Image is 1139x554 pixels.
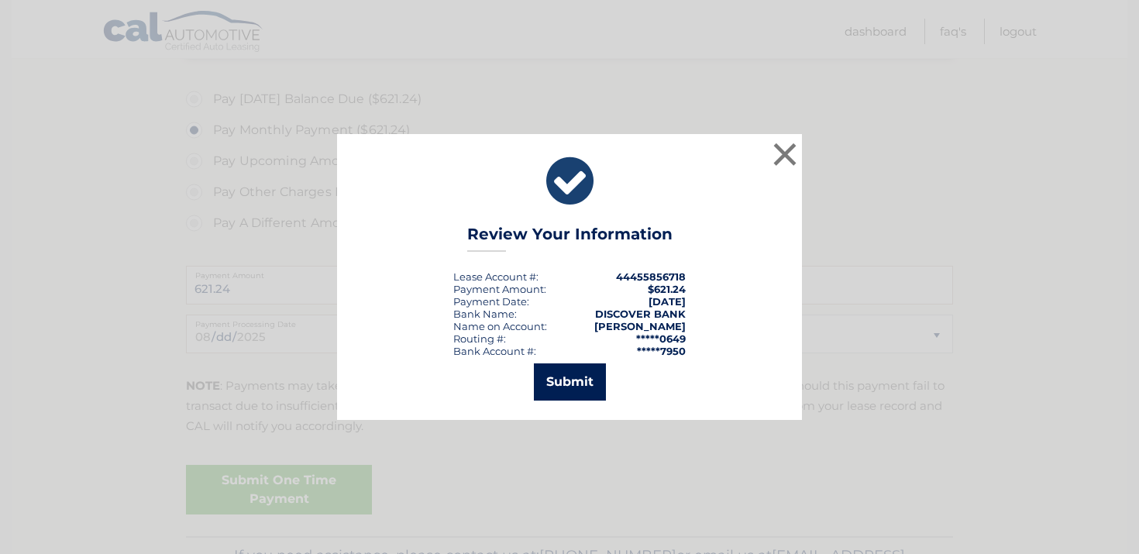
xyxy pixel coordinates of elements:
h3: Review Your Information [467,225,673,252]
div: Lease Account #: [453,270,539,283]
div: Bank Account #: [453,345,536,357]
span: Payment Date [453,295,527,308]
button: × [769,139,800,170]
div: : [453,295,529,308]
span: [DATE] [649,295,686,308]
strong: 44455856718 [616,270,686,283]
strong: [PERSON_NAME] [594,320,686,332]
div: Name on Account: [453,320,547,332]
div: Bank Name: [453,308,517,320]
span: $621.24 [648,283,686,295]
div: Routing #: [453,332,506,345]
strong: DISCOVER BANK [595,308,686,320]
button: Submit [534,363,606,401]
div: Payment Amount: [453,283,546,295]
